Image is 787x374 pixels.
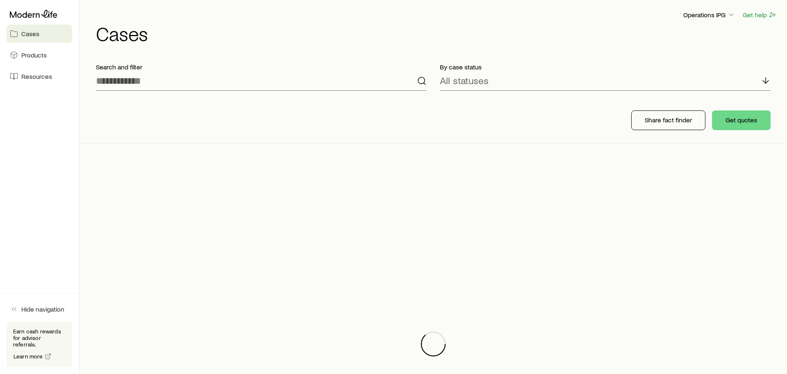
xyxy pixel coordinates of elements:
a: Products [7,46,72,64]
span: Hide navigation [21,305,64,313]
button: Hide navigation [7,300,72,318]
button: Operations IPG [683,10,736,20]
a: Resources [7,67,72,85]
span: Resources [21,72,52,80]
a: Cases [7,25,72,43]
p: Earn cash rewards for advisor referrals. [13,328,66,348]
p: Search and filter [96,63,427,71]
div: Earn cash rewards for advisor referrals.Learn more [7,321,72,367]
span: Products [21,51,47,59]
span: Cases [21,30,39,38]
span: Learn more [14,353,43,359]
button: Share fact finder [631,110,705,130]
button: Get quotes [712,110,771,130]
p: Operations IPG [683,11,735,19]
p: All statuses [440,75,489,86]
button: Get help [742,10,777,20]
h1: Cases [96,23,777,43]
p: Share fact finder [645,116,692,124]
p: By case status [440,63,771,71]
